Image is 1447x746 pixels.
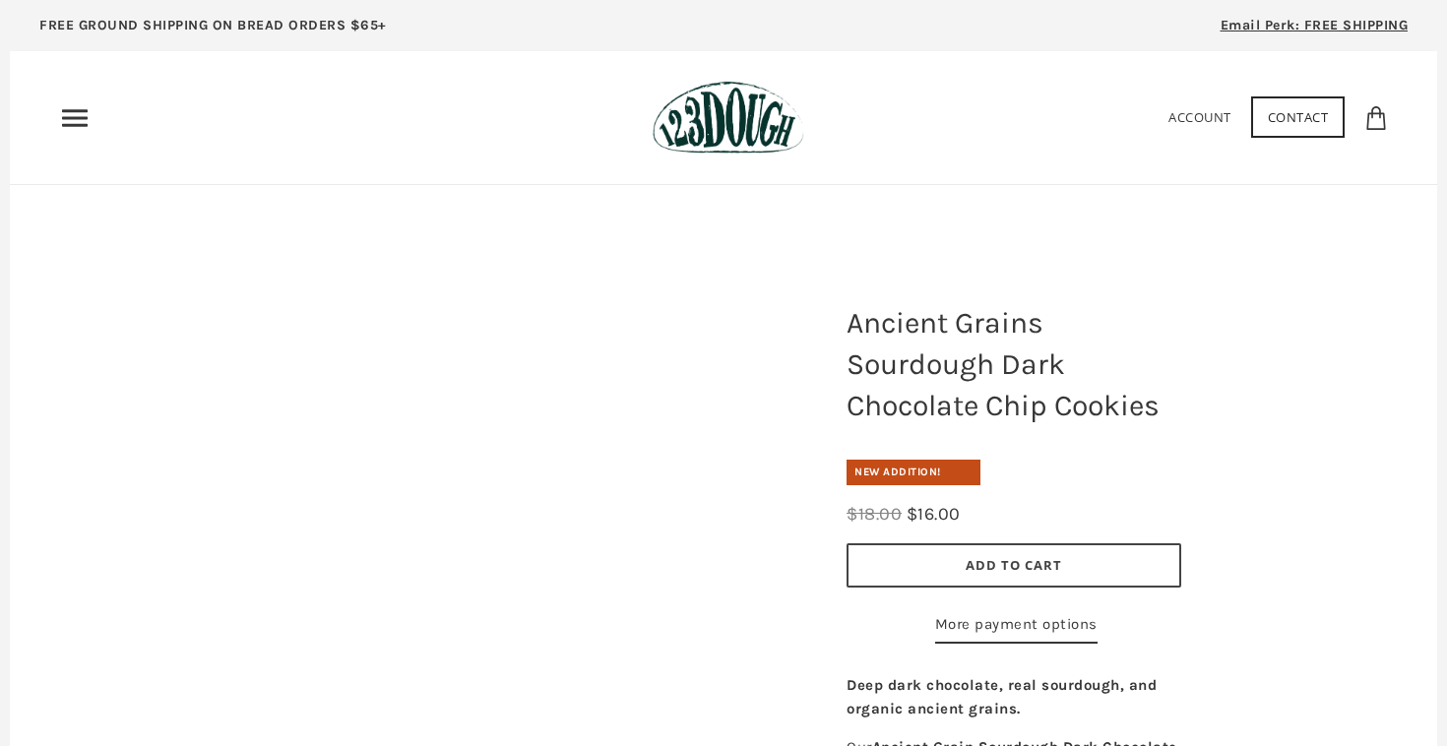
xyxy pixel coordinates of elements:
[935,612,1098,644] a: More payment options
[847,543,1181,588] button: Add to Cart
[10,10,416,51] a: FREE GROUND SHIPPING ON BREAD ORDERS $65+
[39,15,387,36] p: FREE GROUND SHIPPING ON BREAD ORDERS $65+
[966,556,1062,574] span: Add to Cart
[1191,10,1438,51] a: Email Perk: FREE SHIPPING
[59,102,91,134] nav: Primary
[907,500,961,528] div: $16.00
[832,292,1196,436] h1: Ancient Grains Sourdough Dark Chocolate Chip Cookies
[1221,17,1409,33] span: Email Perk: FREE SHIPPING
[1251,96,1346,138] a: Contact
[847,500,902,528] div: $18.00
[847,460,980,485] div: New Addition!
[653,81,803,155] img: 123Dough Bakery
[1168,108,1231,126] a: Account
[847,676,1157,717] b: Deep dark chocolate, real sourdough, and organic ancient grains.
